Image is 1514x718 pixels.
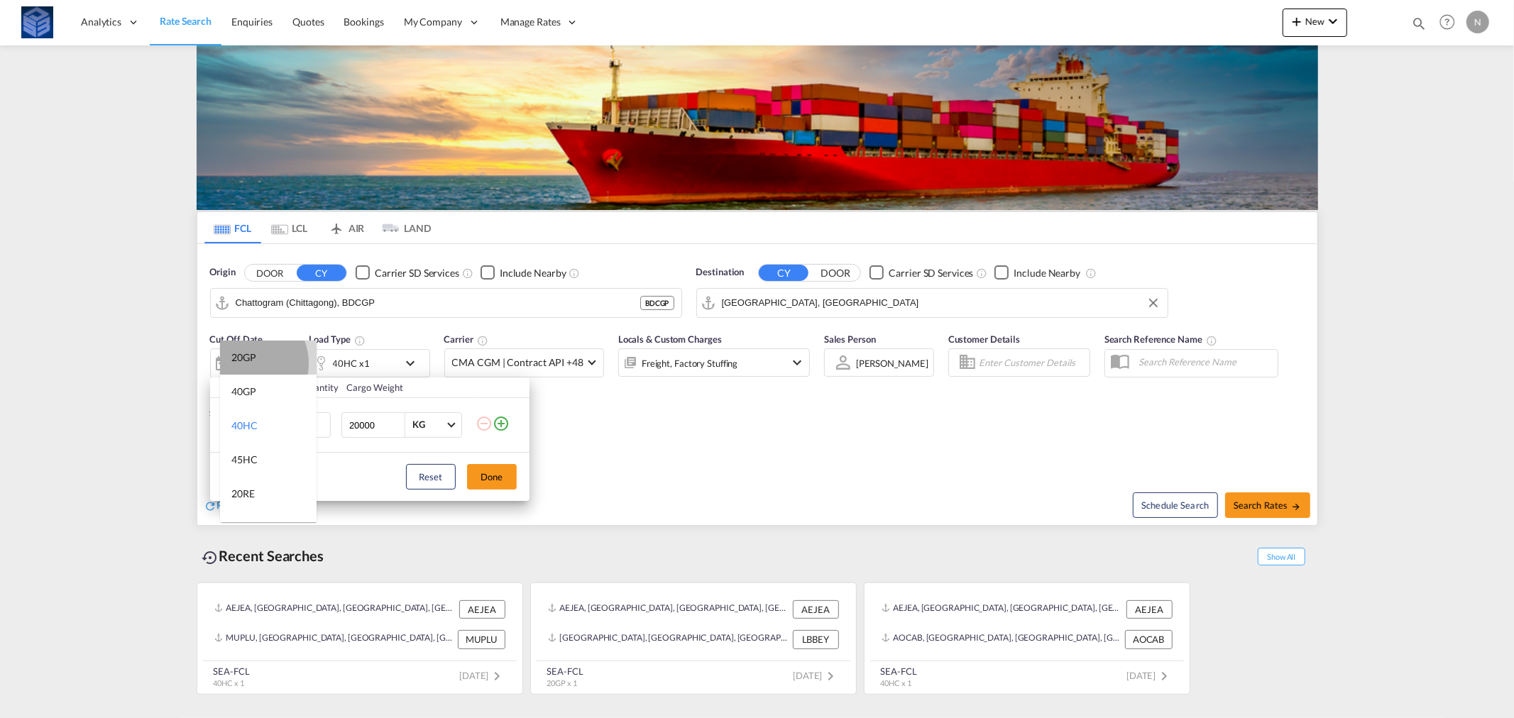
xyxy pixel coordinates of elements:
div: 45HC [231,453,258,467]
div: 40RE [231,521,255,535]
div: 20GP [231,350,256,365]
iframe: Chat [11,644,60,697]
div: 20RE [231,487,255,501]
div: 40GP [231,385,256,399]
div: 40HC [231,419,258,433]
